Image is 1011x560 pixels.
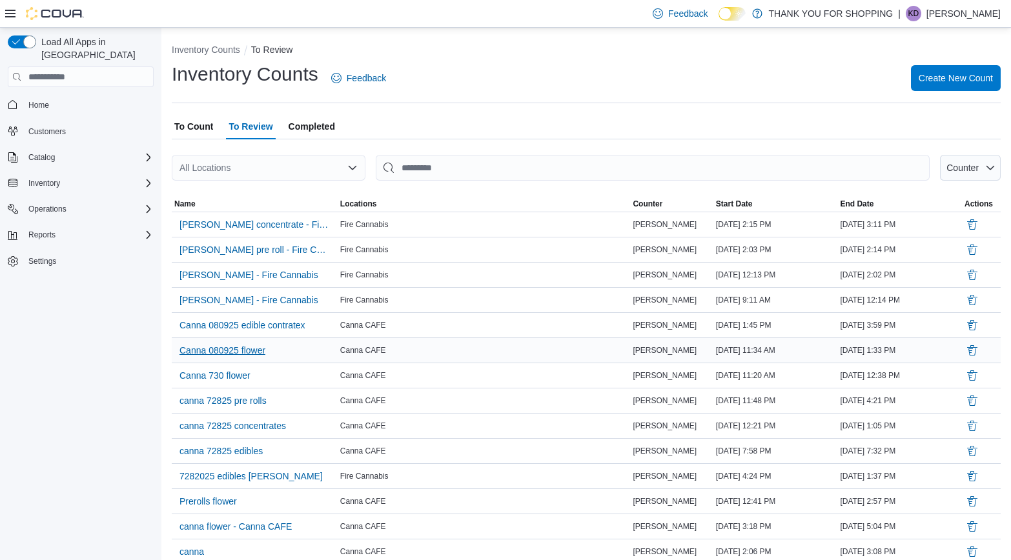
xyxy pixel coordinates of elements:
span: Counter [946,163,979,173]
div: [DATE] 1:45 PM [713,317,838,333]
span: Catalog [23,150,154,165]
button: Create New Count [911,65,1001,91]
h1: Inventory Counts [172,61,318,87]
button: Delete [965,267,980,283]
div: Canna CAFE [338,393,631,408]
div: [DATE] 11:34 AM [713,343,838,358]
nav: An example of EuiBreadcrumbs [172,43,1001,59]
span: Canna 730 flower [179,369,250,382]
span: 7282025 edibles [PERSON_NAME] [179,470,323,483]
span: Load All Apps in [GEOGRAPHIC_DATA] [36,35,154,61]
button: canna flower - Canna CAFE [174,517,297,536]
span: Home [28,100,49,110]
button: [PERSON_NAME] pre roll - Fire Cannabis [174,240,335,259]
button: canna 72825 edibles [174,441,268,461]
span: canna 72825 edibles [179,445,263,457]
button: canna 72825 pre rolls [174,391,272,410]
button: Delete [965,494,980,509]
button: Prerolls flower [174,492,242,511]
div: [DATE] 12:14 PM [837,292,962,308]
div: Canna CAFE [338,494,631,509]
span: End Date [840,199,873,209]
button: Delete [965,544,980,559]
span: Operations [28,204,66,214]
a: Feedback [648,1,713,26]
p: [PERSON_NAME] [926,6,1001,21]
div: [DATE] 3:59 PM [837,317,962,333]
span: [PERSON_NAME] [633,320,697,330]
button: End Date [837,196,962,212]
span: Operations [23,201,154,217]
button: Home [3,95,159,114]
input: Dark Mode [719,7,746,21]
span: Canna 080925 flower [179,344,265,357]
span: To Review [229,114,272,139]
span: Catalog [28,152,55,163]
span: [PERSON_NAME] [633,345,697,355]
span: Home [23,96,154,112]
button: To Review [251,45,293,55]
span: [PERSON_NAME] [633,219,697,230]
span: Settings [23,253,154,269]
div: Karen Daniel [906,6,921,21]
span: [PERSON_NAME] - Fire Cannabis [179,294,318,306]
span: Reports [28,230,56,240]
span: Inventory [23,175,154,191]
div: [DATE] 7:32 PM [837,443,962,459]
div: Fire Cannabis [338,468,631,484]
button: Name [172,196,338,212]
span: canna 72825 pre rolls [179,394,267,407]
input: This is a search bar. After typing your query, hit enter to filter the results lower in the page. [376,155,930,181]
span: Actions [965,199,993,209]
span: Customers [23,123,154,139]
div: [DATE] 4:21 PM [837,393,962,408]
button: Delete [965,343,980,358]
span: Feedback [668,7,708,20]
button: Reports [23,227,61,243]
button: Locations [338,196,631,212]
span: [PERSON_NAME] [633,421,697,431]
span: [PERSON_NAME] [633,471,697,481]
button: Customers [3,122,159,141]
div: [DATE] 2:02 PM [837,267,962,283]
a: Feedback [326,65,391,91]
div: [DATE] 3:08 PM [837,544,962,559]
button: Delete [965,519,980,534]
span: canna [179,545,204,558]
div: [DATE] 12:38 PM [837,368,962,383]
span: Counter [633,199,662,209]
button: Start Date [713,196,838,212]
div: Fire Cannabis [338,267,631,283]
button: Reports [3,226,159,244]
span: [PERSON_NAME] [633,245,697,255]
div: [DATE] 4:24 PM [713,468,838,484]
span: [PERSON_NAME] [633,395,697,406]
button: Settings [3,252,159,270]
div: [DATE] 11:48 PM [713,393,838,408]
div: [DATE] 2:03 PM [713,242,838,257]
img: Cova [26,7,84,20]
div: Canna CAFE [338,443,631,459]
span: KD [908,6,919,21]
span: [PERSON_NAME] [633,521,697,532]
div: [DATE] 1:33 PM [837,343,962,358]
button: Operations [3,200,159,218]
div: Fire Cannabis [338,242,631,257]
button: Delete [965,468,980,484]
span: [PERSON_NAME] [633,295,697,305]
button: Inventory Counts [172,45,240,55]
button: Delete [965,317,980,333]
div: [DATE] 3:11 PM [837,217,962,232]
div: [DATE] 9:11 AM [713,292,838,308]
span: [PERSON_NAME] - Fire Cannabis [179,268,318,281]
button: Inventory [23,175,65,191]
span: [PERSON_NAME] [633,446,697,456]
span: Prerolls flower [179,495,237,508]
span: Reports [23,227,154,243]
div: [DATE] 2:06 PM [713,544,838,559]
div: Canna CAFE [338,368,631,383]
button: Counter [940,155,1001,181]
button: Catalog [23,150,60,165]
button: Counter [630,196,713,212]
